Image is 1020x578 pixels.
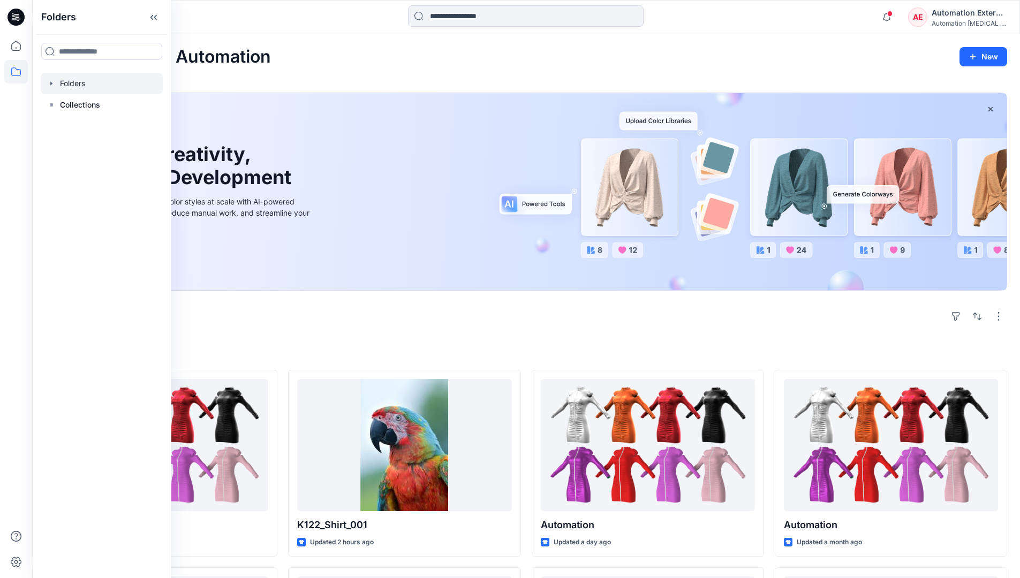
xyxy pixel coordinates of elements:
[71,242,312,264] a: Discover more
[932,6,1007,19] div: Automation External
[71,143,296,189] h1: Unleash Creativity, Speed Up Development
[784,379,998,511] a: Automation
[908,7,927,27] div: AE
[297,518,511,533] p: K122_Shirt_001
[297,379,511,511] a: K122_Shirt_001
[959,47,1007,66] button: New
[797,537,862,548] p: Updated a month ago
[541,518,755,533] p: Automation
[541,379,755,511] a: Automation
[45,346,1007,359] h4: Styles
[554,537,611,548] p: Updated a day ago
[784,518,998,533] p: Automation
[60,98,100,111] p: Collections
[310,537,374,548] p: Updated 2 hours ago
[932,19,1007,27] div: Automation [MEDICAL_DATA]...
[71,196,312,230] div: Explore ideas faster and recolor styles at scale with AI-powered tools that boost creativity, red...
